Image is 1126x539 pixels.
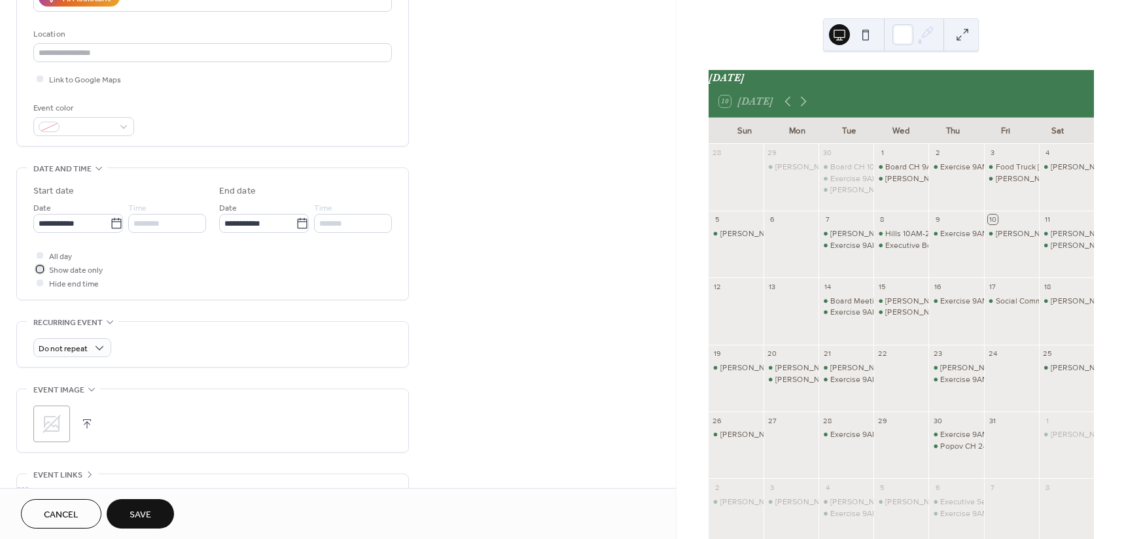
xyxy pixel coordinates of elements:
[940,162,1011,173] div: Exercise 9AM-10AM
[928,296,983,307] div: Exercise 9AM-10AM
[928,162,983,173] div: Exercise 9AM-10AM
[988,281,998,291] div: 17
[988,148,998,158] div: 3
[33,27,389,41] div: Location
[1043,415,1053,425] div: 1
[830,362,934,374] div: [PERSON_NAME] 12PM-4PM
[873,173,928,184] div: Eaton 12PM-4PM
[709,429,764,440] div: Speer 11AM - 4PM
[932,215,942,224] div: 9
[988,482,998,492] div: 7
[713,281,722,291] div: 12
[1043,482,1053,492] div: 8
[709,362,764,374] div: Nelson 12PM - 5PM
[877,349,887,358] div: 22
[873,228,928,239] div: Hills 10AM-2PM
[775,496,866,508] div: [PERSON_NAME] All Day
[932,148,942,158] div: 2
[885,240,983,251] div: Executive Board CH 6-9PM
[823,118,875,144] div: Tue
[984,162,1039,173] div: Food Truck Friday: Clubhouse/Picnic 5PM-7:30PM
[932,482,942,492] div: 6
[822,148,832,158] div: 30
[1043,281,1053,291] div: 18
[1043,349,1053,358] div: 25
[128,201,147,215] span: Time
[713,415,722,425] div: 26
[830,296,921,307] div: Board Meeting 5PM-9PM
[928,508,983,519] div: Exercise 9AM-10AM
[928,441,983,452] div: Popov CH 2-10PM
[713,215,722,224] div: 5
[928,429,983,440] div: Exercise 9AM-10AM
[767,415,777,425] div: 27
[927,118,979,144] div: Thu
[771,118,823,144] div: Mon
[33,406,70,442] div: ;
[767,482,777,492] div: 3
[33,184,74,198] div: Start date
[940,374,1011,385] div: Exercise 9AM-10AM
[818,296,873,307] div: Board Meeting 5PM-9PM
[885,496,989,508] div: [PERSON_NAME] 12PM-4PM
[1043,215,1053,224] div: 11
[818,240,873,251] div: Exercise 9AM-10AM
[885,307,989,318] div: [PERSON_NAME] 12PM-4PM
[979,118,1032,144] div: Fri
[764,374,818,385] div: Cameron CH 5PM - CL
[767,349,777,358] div: 20
[49,264,103,277] span: Show date only
[818,162,873,173] div: Board CH 10AM - 2PM
[996,228,1078,239] div: [PERSON_NAME] 8-CL
[720,429,826,440] div: [PERSON_NAME] 11AM - 4PM
[873,496,928,508] div: Eaton 12PM-4PM
[932,281,942,291] div: 16
[940,429,1011,440] div: Exercise 9AM-10AM
[877,281,887,291] div: 15
[33,162,92,176] span: Date and time
[130,508,151,522] span: Save
[885,296,998,307] div: [PERSON_NAME] 5:30-9:00PM
[39,341,88,356] span: Do not repeat
[219,184,256,198] div: End date
[830,173,901,184] div: Exercise 9AM-10AM
[1031,118,1083,144] div: Sat
[984,173,1039,184] div: Obert CH 7:30-CL
[940,228,1011,239] div: Exercise 9AM-10AM
[1039,240,1094,251] div: McConnell CH 9AM - 1PM
[818,173,873,184] div: Exercise 9AM-10AM
[877,148,887,158] div: 1
[713,349,722,358] div: 19
[830,496,932,508] div: [PERSON_NAME] 11AM-4PM
[49,250,72,264] span: All day
[767,215,777,224] div: 6
[873,162,928,173] div: Board CH 9AM - 12PM
[1039,162,1094,173] div: Obert 8AM-CL
[877,215,887,224] div: 8
[822,281,832,291] div: 14
[713,148,722,158] div: 28
[873,240,928,251] div: Executive Board CH 6-9PM
[932,415,942,425] div: 30
[875,118,927,144] div: Wed
[764,162,818,173] div: Beyer 1PM - 5PM
[818,508,873,519] div: Exercise 9AM-10AM
[764,362,818,374] div: Beyer 1PM - 5PM
[873,307,928,318] div: Eaton 12PM-4PM
[33,101,132,115] div: Event color
[984,228,1039,239] div: Woelk CH 8-CL
[830,162,909,173] div: Board CH 10AM - 2PM
[818,374,873,385] div: Exercise 9AM-10AM
[107,499,174,529] button: Save
[1039,362,1094,374] div: Wilcox CH All Day
[713,482,722,492] div: 2
[709,70,1094,86] div: [DATE]
[1039,228,1094,239] div: Bryan 1PM - CL
[219,201,237,215] span: Date
[885,173,989,184] div: [PERSON_NAME] 12PM-4PM
[818,362,873,374] div: Cupp 12PM-4PM
[873,296,928,307] div: Alford CH 5:30-9:00PM
[720,362,828,374] div: [PERSON_NAME] 12PM - 5PM
[1039,296,1094,307] div: Patel CH 3PM - CL
[996,173,1089,184] div: [PERSON_NAME] 7:30-CL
